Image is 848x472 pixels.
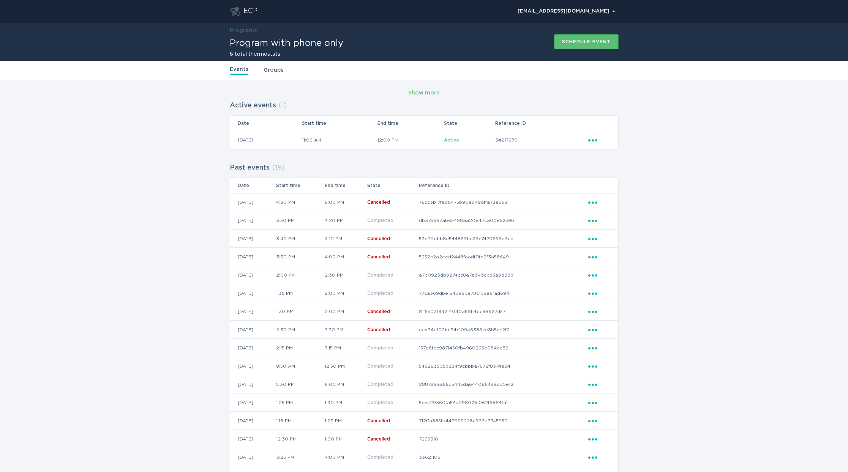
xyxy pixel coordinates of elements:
span: Cancelled [367,419,390,423]
td: 7:30 PM [324,321,367,339]
td: [DATE] [230,357,276,375]
tr: 51fda1e8c8784b468e5aaafe5fc88c94 [230,448,618,466]
td: [DATE] [230,266,276,284]
td: 2:00 PM [324,302,367,321]
th: Reference ID [495,116,587,131]
td: 4:20 PM [324,211,367,230]
span: Completed [367,364,393,368]
th: Start time [276,178,324,193]
td: 5:30 PM [276,375,324,393]
td: [DATE] [230,131,302,149]
td: 34217270 [495,131,587,149]
tr: 02aa21cafb074c0992fea72f76defe12 [230,266,618,284]
td: 4:30 PM [276,193,324,211]
button: Schedule event [554,34,619,49]
div: Schedule event [562,39,611,44]
th: State [444,116,495,131]
div: Popover menu [588,216,611,225]
td: 2:00 PM [324,284,367,302]
tr: 882039e8e2c643f3b0935718cd1d469b [230,248,618,266]
tr: Table Headers [230,116,618,131]
td: a7b0923db9274cc8a7a343cbc3a9d88b [418,266,588,284]
td: 1:35 PM [276,284,324,302]
td: 77ca369dbe154b96be78c1b8e6fad694 [418,284,588,302]
td: [DATE] [230,321,276,339]
div: Popover menu [588,136,611,144]
td: db375667ab65498aa20e47ca00e5259b [418,211,588,230]
span: Active [444,138,459,142]
td: 2:15 PM [276,339,324,357]
th: End time [377,116,444,131]
div: Show more [408,89,440,97]
td: [DATE] [230,230,276,248]
h2: Active events [230,99,276,112]
span: Cancelled [367,236,390,241]
td: 1:18 PM [276,412,324,430]
h1: Program with phone only [230,39,343,48]
span: ( 1 ) [278,102,287,109]
td: 4:00 PM [324,448,367,466]
td: 76cc3b17fed8475b90ed49dffa73e5b3 [418,193,588,211]
td: 12:50 PM [324,357,367,375]
th: State [367,178,418,193]
span: ( 19 ) [272,164,284,171]
td: [DATE] [230,448,276,466]
div: [EMAIL_ADDRESS][DOMAIN_NAME] [518,9,615,14]
td: 1:25 PM [276,393,324,412]
div: Popover menu [588,344,611,352]
td: 33621108 [418,448,588,466]
td: 12:30 PM [276,430,324,448]
td: 1:23 PM [324,412,367,430]
div: Popover menu [588,198,611,206]
td: 11:06 AM [302,131,377,149]
span: Cancelled [367,309,390,314]
div: Popover menu [588,398,611,407]
td: 9:50 AM [276,357,324,375]
td: [DATE] [230,393,276,412]
div: Popover menu [588,253,611,261]
td: 3:30 PM [276,248,324,266]
span: Completed [367,346,393,350]
tr: 078abff6ca5e4116ac7a51d148b3a1cf [230,284,618,302]
span: Cancelled [367,255,390,259]
div: Popover menu [588,307,611,316]
td: 2:30 PM [276,321,324,339]
td: 5cec29360fa54a298021c062f9864fa1 [418,393,588,412]
div: Popover menu [588,453,611,461]
td: [DATE] [230,211,276,230]
tr: f4358301afbe4e1398b30ba7c5da0714 [230,412,618,430]
tr: 086077a7300048a0b18ad23de2cce711 [230,230,618,248]
span: Completed [367,400,393,405]
td: [DATE] [230,412,276,430]
td: [DATE] [230,430,276,448]
td: 2887a9aa56d5445da6440964aacd0e12 [418,375,588,393]
button: Go to dashboard [230,7,240,16]
tr: 6f1dbcfcea1242f3aed6abbbdd16c043 [230,430,618,448]
td: [DATE] [230,248,276,266]
td: 53e70dbb8e544863bc26c7470696e3ce [418,230,588,248]
td: [DATE] [230,339,276,357]
div: Popover menu [588,362,611,370]
tr: 219d5a514f8c4abab8cf689bd1305a4d [230,357,618,375]
td: 3:40 PM [276,230,324,248]
span: Cancelled [367,200,390,205]
span: Completed [367,291,393,296]
td: [DATE] [230,375,276,393]
span: Completed [367,455,393,459]
tr: 54ac29d26d614340b8414e52afdf89b0 [230,193,618,211]
a: Events [230,65,248,75]
span: Cancelled [367,327,390,332]
td: 157e8fec9871450fb4960225e084ec82 [418,339,588,357]
td: 3:25 PM [276,448,324,466]
span: Completed [367,218,393,223]
td: 3:50 PM [276,211,324,230]
div: Popover menu [588,234,611,243]
a: Programs [230,28,257,33]
a: Groups [264,66,283,74]
tr: 8e8269c9507a4f308b49085c1db048b0 [230,131,618,149]
td: 7:15 PM [324,339,367,357]
span: Cancelled [367,437,390,441]
button: Show more [408,87,440,99]
tr: 1986ac133f3449bf861a597a1e67bde0 [230,302,618,321]
tr: 35f01528b309439fb86b21c125973fa2 [230,339,618,357]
